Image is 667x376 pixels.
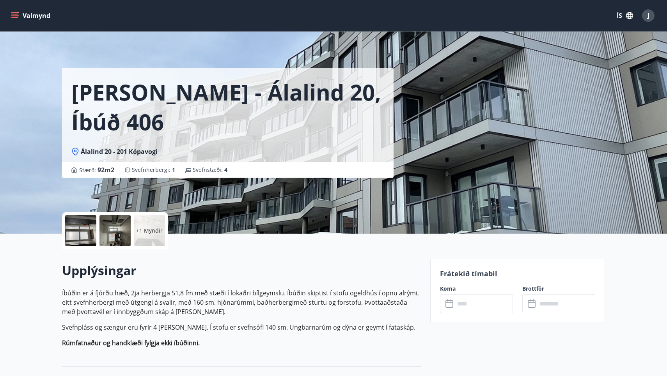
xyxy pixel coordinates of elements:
p: Svefnpláss og sængur eru fyrir 4 [PERSON_NAME]. Í stofu er svefnsófi 140 sm. Ungbarnarúm og dýna ... [62,323,421,332]
span: Stærð : [79,165,114,175]
strong: Rúmfatnaður og handklæði fylgja ekki íbúðinni. [62,339,200,347]
span: Svefnstæði : [193,166,227,174]
p: Frátekið tímabil [440,268,595,279]
span: 4 [224,166,227,173]
span: Svefnherbergi : [132,166,175,174]
span: J [647,11,649,20]
h1: [PERSON_NAME] - Álalind 20, íbúð 406 [71,77,384,136]
p: +1 Myndir [136,227,163,235]
button: J [639,6,658,25]
p: Íbúðin er á fjórðu hæð, 2ja herbergja 51,8 fm með stæði í lokaðri bílgeymslu. Íbúðin skiptist í s... [62,288,421,316]
span: 1 [172,166,175,173]
button: menu [9,9,53,23]
label: Brottför [522,285,595,293]
span: Álalind 20 - 201 Kópavogi [81,147,158,156]
label: Koma [440,285,513,293]
h2: Upplýsingar [62,262,421,279]
span: 92 m2 [98,166,114,174]
button: ÍS [612,9,637,23]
